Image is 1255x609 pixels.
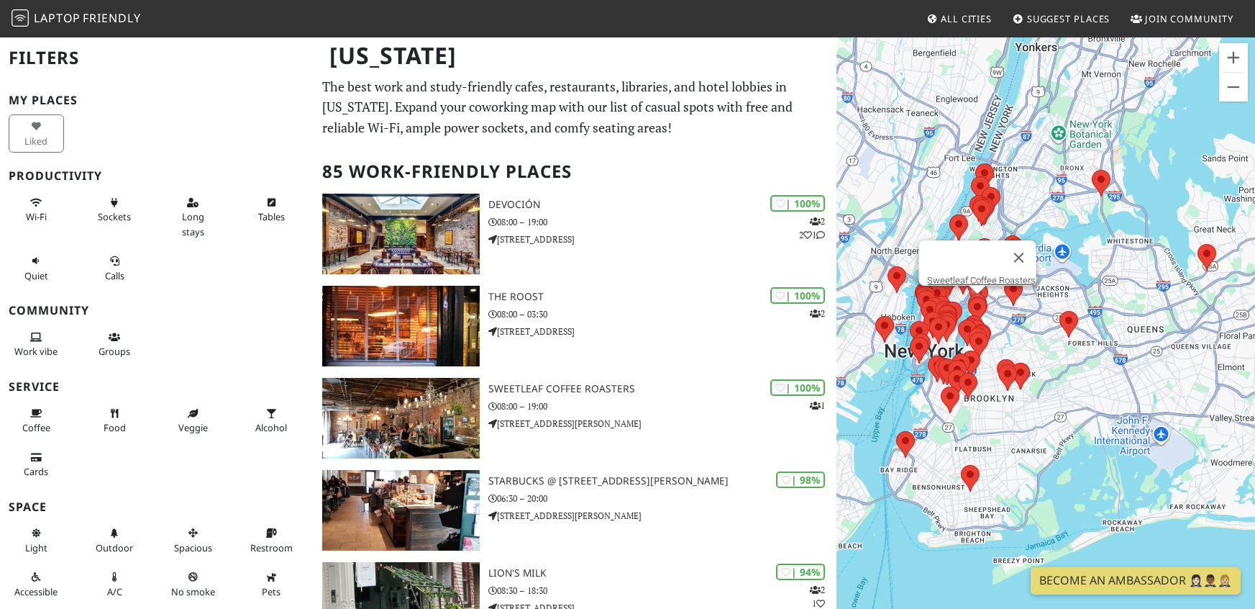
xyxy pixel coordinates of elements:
p: [STREET_ADDRESS] [488,325,837,338]
button: Pets [244,565,299,603]
button: No smoke [165,565,221,603]
button: Zoom out [1219,73,1248,101]
button: Alcohol [244,402,299,440]
span: Accessible [14,585,58,598]
span: Credit cards [24,465,48,478]
span: Alcohol [255,421,287,434]
img: The Roost [322,286,479,366]
span: Air conditioned [107,585,122,598]
h3: Lion's Milk [488,567,837,579]
span: Restroom [250,541,293,554]
span: Veggie [178,421,208,434]
button: A/C [87,565,142,603]
a: Become an Ambassador 🤵🏻‍♀️🤵🏾‍♂️🤵🏼‍♀️ [1031,567,1241,595]
button: Food [87,402,142,440]
button: Groups [87,325,142,364]
h3: Service [9,380,305,394]
button: Calls [87,249,142,287]
h3: Space [9,500,305,514]
h1: [US_STATE] [318,36,834,76]
span: Friendly [83,10,140,26]
div: | 98% [776,472,825,488]
span: Suggest Places [1027,12,1110,25]
button: Zoom in [1219,43,1248,72]
p: [STREET_ADDRESS][PERSON_NAME] [488,509,837,523]
button: Close [1002,240,1036,275]
button: Coffee [9,402,64,440]
h2: 85 Work-Friendly Places [322,150,828,194]
span: People working [14,345,58,358]
span: All Cities [941,12,992,25]
span: Power sockets [98,210,131,223]
p: 08:00 – 19:00 [488,215,837,229]
button: Long stays [165,191,221,243]
p: 08:30 – 18:30 [488,584,837,597]
a: Sweetleaf Coffee Roasters | 100% 1 Sweetleaf Coffee Roasters 08:00 – 19:00 [STREET_ADDRESS][PERSO... [314,378,836,459]
span: Food [104,421,126,434]
span: Video/audio calls [105,269,124,282]
h3: My Places [9,94,305,107]
span: Natural light [25,541,47,554]
p: 2 [810,307,825,320]
h3: Starbucks @ [STREET_ADDRESS][PERSON_NAME] [488,475,837,487]
img: LaptopFriendly [12,9,29,27]
span: Spacious [174,541,212,554]
p: [STREET_ADDRESS][PERSON_NAME] [488,417,837,430]
p: 06:30 – 20:00 [488,492,837,505]
button: Cards [9,446,64,484]
span: Pet friendly [262,585,280,598]
div: | 100% [770,379,825,396]
span: Work-friendly tables [258,210,285,223]
button: Tables [244,191,299,229]
h2: Filters [9,36,305,80]
button: Quiet [9,249,64,287]
button: Work vibe [9,325,64,364]
h3: Productivity [9,169,305,183]
p: 08:00 – 03:30 [488,307,837,321]
img: Starbucks @ 815 Hutchinson Riv Pkwy [322,470,479,551]
div: | 100% [770,287,825,304]
a: Devoción | 100% 221 Devoción 08:00 – 19:00 [STREET_ADDRESS] [314,194,836,274]
img: Sweetleaf Coffee Roasters [322,378,479,459]
a: Starbucks @ 815 Hutchinson Riv Pkwy | 98% Starbucks @ [STREET_ADDRESS][PERSON_NAME] 06:30 – 20:00... [314,470,836,551]
button: Veggie [165,402,221,440]
span: Outdoor area [96,541,133,554]
span: Smoke free [171,585,215,598]
button: Restroom [244,521,299,559]
a: Sweetleaf Coffee Roasters [928,275,1036,286]
span: Coffee [22,421,50,434]
p: 1 [810,399,825,412]
button: Wi-Fi [9,191,64,229]
a: The Roost | 100% 2 The Roost 08:00 – 03:30 [STREET_ADDRESS] [314,286,836,366]
span: Quiet [24,269,48,282]
h3: Community [9,304,305,317]
span: Long stays [182,210,204,238]
p: 08:00 – 19:00 [488,400,837,413]
img: Devoción [322,194,479,274]
button: Outdoor [87,521,142,559]
p: The best work and study-friendly cafes, restaurants, libraries, and hotel lobbies in [US_STATE]. ... [322,76,828,138]
p: [STREET_ADDRESS] [488,233,837,246]
a: All Cities [921,6,998,32]
p: 2 2 1 [799,215,825,242]
button: Accessible [9,565,64,603]
h3: Sweetleaf Coffee Roasters [488,383,837,395]
a: Join Community [1125,6,1239,32]
span: Join Community [1145,12,1233,25]
button: Sockets [87,191,142,229]
h3: The Roost [488,291,837,303]
div: | 100% [770,195,825,212]
div: | 94% [776,564,825,580]
a: LaptopFriendly LaptopFriendly [12,6,141,32]
button: Spacious [165,521,221,559]
span: Group tables [99,345,130,358]
span: Stable Wi-Fi [26,210,47,223]
h3: Devoción [488,199,837,211]
span: Laptop [34,10,81,26]
a: Suggest Places [1007,6,1116,32]
button: Light [9,521,64,559]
